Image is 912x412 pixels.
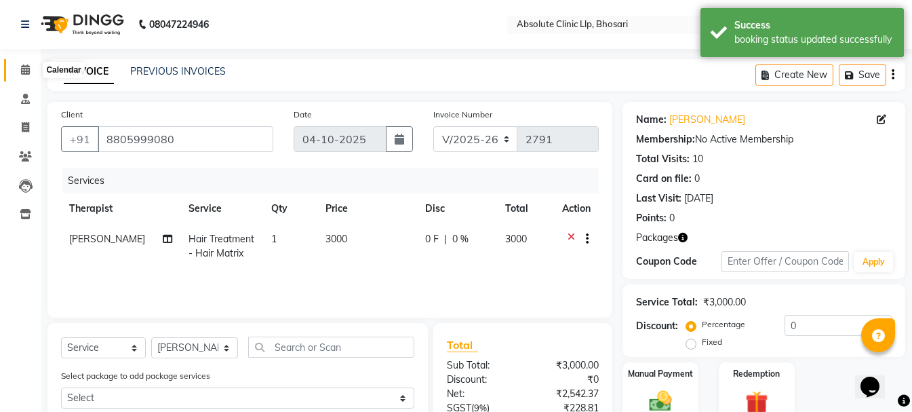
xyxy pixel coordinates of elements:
div: No Active Membership [636,132,892,147]
th: Action [554,193,599,224]
label: Fixed [702,336,722,348]
div: 0 [694,172,700,186]
button: Create New [755,64,833,86]
label: Redemption [733,368,780,380]
div: Discount: [636,319,678,333]
div: Calendar [43,62,84,78]
div: ₹3,000.00 [523,358,609,373]
b: 08047224946 [149,5,209,43]
span: 0 F [425,232,439,246]
div: Coupon Code [636,255,721,269]
th: Service [180,193,262,224]
button: +91 [61,126,99,152]
label: Client [61,109,83,121]
div: Net: [437,387,523,401]
div: Services [62,168,609,193]
th: Disc [417,193,497,224]
div: booking status updated successfully [734,33,894,47]
div: Membership: [636,132,695,147]
span: Packages [636,231,678,245]
span: Hair Treatment - Hair Matrix [189,233,254,259]
button: Save [839,64,886,86]
div: ₹0 [523,373,609,387]
div: Success [734,18,894,33]
label: Percentage [702,318,745,331]
div: Points: [636,211,667,225]
span: Total [447,338,478,352]
span: 0 % [452,232,469,246]
button: Apply [854,252,893,272]
span: | [444,232,447,246]
th: Price [317,193,417,224]
div: Total Visits: [636,152,690,166]
iframe: chat widget [855,358,898,398]
div: Discount: [437,373,523,387]
div: 10 [692,152,703,166]
th: Total [497,193,554,224]
span: 3000 [325,233,347,245]
th: Therapist [61,193,180,224]
div: Service Total: [636,295,698,310]
input: Search or Scan [248,337,414,358]
div: Sub Total: [437,358,523,373]
label: Select package to add package services [61,370,210,382]
div: Name: [636,113,667,127]
div: Last Visit: [636,191,681,206]
label: Date [294,109,312,121]
a: [PERSON_NAME] [669,113,745,127]
div: 0 [669,211,675,225]
div: ₹3,000.00 [703,295,746,310]
label: Manual Payment [628,368,693,380]
input: Enter Offer / Coupon Code [721,251,849,272]
span: [PERSON_NAME] [69,233,145,245]
th: Qty [263,193,318,224]
div: Card on file: [636,172,692,186]
span: 1 [271,233,277,245]
label: Invoice Number [433,109,492,121]
input: Search by Name/Mobile/Email/Code [98,126,273,152]
div: ₹2,542.37 [523,387,609,401]
div: [DATE] [684,191,713,206]
a: PREVIOUS INVOICES [130,65,226,77]
span: 3000 [505,233,527,245]
img: logo [35,5,127,43]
